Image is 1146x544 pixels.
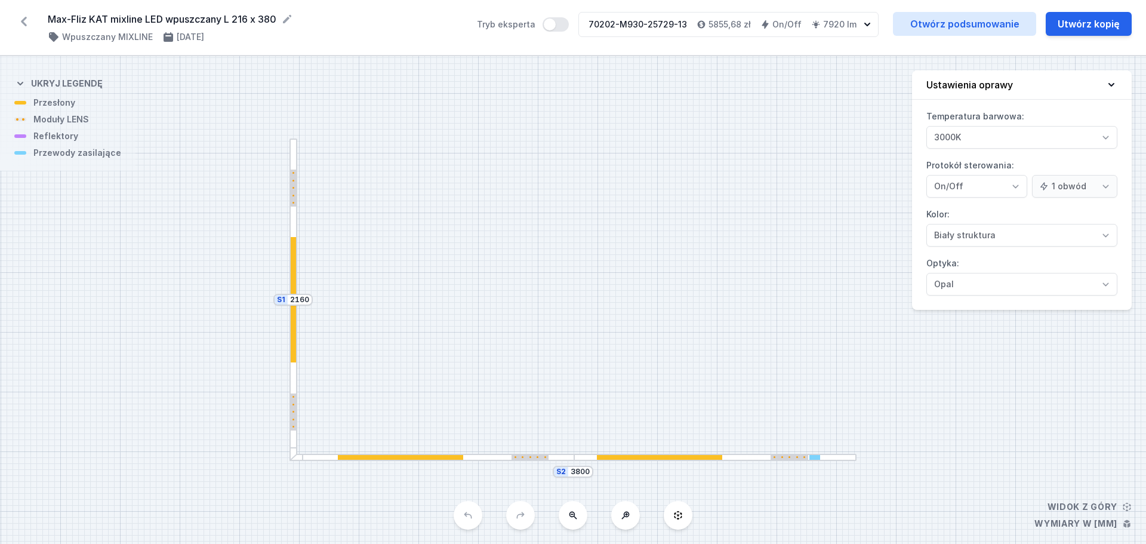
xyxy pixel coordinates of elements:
div: 70202-M930-25729-13 [589,19,687,30]
select: Protokół sterowania: [1032,175,1117,198]
form: Max-Fliz KAT mixline LED wpuszczany L 216 x 380 [48,12,463,26]
label: Protokół sterowania: [926,156,1117,198]
button: Ustawienia oprawy [912,70,1132,100]
label: Temperatura barwowa: [926,107,1117,149]
button: 70202-M930-25729-135855,68 złOn/Off7920 lm [578,12,879,37]
button: Edytuj nazwę projektu [281,13,293,25]
input: Wymiar [mm] [571,467,590,477]
h4: Ukryj legendę [31,78,103,90]
h4: [DATE] [177,31,204,43]
h4: 5855,68 zł [708,19,751,30]
label: Kolor: [926,205,1117,247]
label: Optyka: [926,254,1117,296]
input: Wymiar [mm] [290,295,309,305]
button: Ukryj legendę [14,68,103,97]
a: Otwórz podsumowanie [893,12,1036,36]
button: Utwórz kopię [1046,12,1132,36]
label: Tryb eksperta [477,17,569,32]
select: Temperatura barwowa: [926,126,1117,149]
select: Kolor: [926,224,1117,247]
h4: Wpuszczany MIXLINE [62,31,153,43]
select: Protokół sterowania: [926,175,1027,198]
h4: On/Off [772,19,802,30]
select: Optyka: [926,273,1117,296]
h4: Ustawienia oprawy [926,78,1013,92]
h4: 7920 lm [823,19,857,30]
button: Tryb eksperta [543,17,569,32]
